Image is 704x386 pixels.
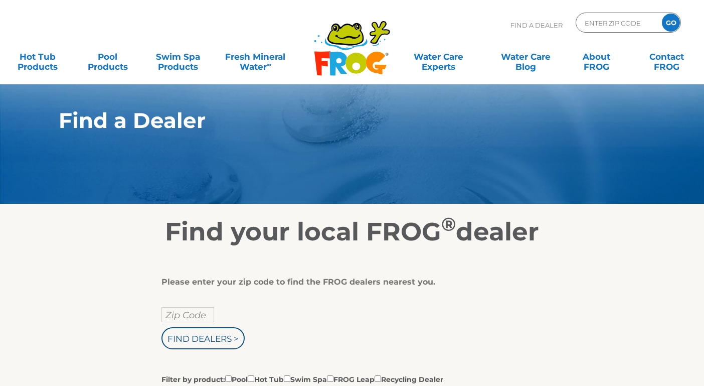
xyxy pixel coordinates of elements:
a: Water CareBlog [498,47,553,67]
input: Filter by product:PoolHot TubSwim SpaFROG LeapRecycling Dealer [284,375,290,382]
input: Find Dealers > [161,327,245,349]
h2: Find your local FROG dealer [44,217,660,247]
a: Hot TubProducts [10,47,65,67]
div: Please enter your zip code to find the FROG dealers nearest you. [161,277,535,287]
sup: ® [441,213,456,235]
a: PoolProducts [80,47,135,67]
input: Filter by product:PoolHot TubSwim SpaFROG LeapRecycling Dealer [375,375,381,382]
a: Swim SpaProducts [151,47,206,67]
input: GO [662,14,680,32]
input: Filter by product:PoolHot TubSwim SpaFROG LeapRecycling Dealer [248,375,254,382]
sup: ∞ [267,61,271,68]
input: Filter by product:PoolHot TubSwim SpaFROG LeapRecycling Dealer [327,375,333,382]
a: ContactFROG [639,47,694,67]
input: Zip Code Form [584,16,651,30]
a: Fresh MineralWater∞ [221,47,289,67]
input: Filter by product:PoolHot TubSwim SpaFROG LeapRecycling Dealer [225,375,232,382]
h1: Find a Dealer [59,108,599,133]
a: Water CareExperts [394,47,483,67]
label: Filter by product: Pool Hot Tub Swim Spa FROG Leap Recycling Dealer [161,373,443,384]
p: Find A Dealer [510,13,563,38]
a: AboutFROG [569,47,624,67]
